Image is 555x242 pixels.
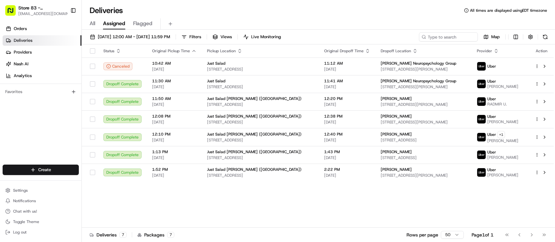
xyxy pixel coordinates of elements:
div: Deliveries [90,232,127,238]
span: [STREET_ADDRESS][PERSON_NAME] [381,102,466,107]
span: 11:12 AM [324,61,370,66]
span: Toggle Theme [13,219,39,224]
a: Nash AI [3,59,81,69]
span: [DATE] [152,120,197,125]
span: Analytics [14,73,32,79]
button: Store 83 - [GEOGRAPHIC_DATA] ([GEOGRAPHIC_DATA]) (Just Salad) [18,5,67,11]
span: [DATE] [324,120,370,125]
button: Notifications [3,196,79,205]
span: Just Salad [207,61,225,66]
span: [STREET_ADDRESS] [207,137,314,143]
span: [STREET_ADDRESS][PERSON_NAME] [381,84,466,89]
span: [PERSON_NAME] [487,84,518,89]
span: Uber [487,132,496,137]
span: Just Salad [207,78,225,84]
span: Views [220,34,232,40]
span: 11:30 AM [152,78,197,84]
p: Rows per page [407,232,438,238]
span: [DATE] [152,67,197,72]
button: [DATE] 12:00 AM - [DATE] 11:59 PM [87,32,173,41]
span: Just Salad [PERSON_NAME] ([GEOGRAPHIC_DATA]) [207,149,302,154]
span: 12:38 PM [324,114,370,119]
div: Action [535,48,548,54]
span: [PERSON_NAME] [381,149,412,154]
span: [STREET_ADDRESS] [207,102,314,107]
span: [DATE] [324,137,370,143]
button: Refresh [541,32,550,41]
span: [STREET_ADDRESS][PERSON_NAME] [381,120,466,125]
button: Filters [179,32,204,41]
span: [STREET_ADDRESS] [207,120,314,125]
img: uber-new-logo.jpeg [477,97,486,106]
img: uber-new-logo.jpeg [477,168,486,177]
span: Just Salad [PERSON_NAME] ([GEOGRAPHIC_DATA]) [207,114,302,119]
button: Settings [3,186,79,195]
button: Chat with us! [3,207,79,216]
span: 12:40 PM [324,132,370,137]
span: [STREET_ADDRESS] [207,173,314,178]
span: Uber [487,150,496,155]
input: Type to search [419,32,478,41]
button: +1 [497,131,505,138]
span: Settings [13,188,28,193]
span: Status [103,48,114,54]
div: Favorites [3,87,79,97]
span: Just Salad [PERSON_NAME] ([GEOGRAPHIC_DATA]) [207,96,302,101]
span: [DATE] [324,102,370,107]
span: 12:08 PM [152,114,197,119]
span: Dropoff Location [381,48,411,54]
img: uber-new-logo.jpeg [477,151,486,159]
a: Providers [3,47,81,57]
span: [DATE] [152,173,197,178]
span: Original Pickup Time [152,48,190,54]
img: uber-new-logo.jpeg [477,62,486,71]
span: 1:43 PM [324,149,370,154]
span: Provider [477,48,492,54]
span: [DATE] [324,84,370,89]
span: Original Dropoff Time [324,48,364,54]
span: [PERSON_NAME] [381,132,412,137]
a: Orders [3,24,81,34]
a: Analytics [3,71,81,81]
span: Assigned [103,20,125,27]
button: Create [3,165,79,175]
span: [STREET_ADDRESS] [207,67,314,72]
span: Just Salad [PERSON_NAME] ([GEOGRAPHIC_DATA]) [207,167,302,172]
h1: Deliveries [90,5,123,16]
span: Uber [487,64,496,69]
span: Flagged [133,20,152,27]
span: [DATE] [152,137,197,143]
div: 7 [167,232,174,238]
span: [PERSON_NAME] [487,138,518,143]
button: Map [480,32,503,41]
button: Live Monitoring [240,32,284,41]
span: [STREET_ADDRESS] [381,155,466,160]
span: [DATE] 12:00 AM - [DATE] 11:59 PM [98,34,170,40]
div: Packages [137,232,174,238]
span: Providers [14,49,32,55]
button: Canceled [103,62,132,70]
a: Deliveries [3,35,81,46]
span: All times are displayed using EDT timezone [470,8,547,13]
span: [DATE] [324,173,370,178]
span: Nash AI [14,61,28,67]
span: RADMIR U. [487,102,507,107]
img: uber-new-logo.jpeg [477,133,486,141]
button: Log out [3,228,79,237]
span: All [90,20,95,27]
button: [EMAIL_ADDRESS][DOMAIN_NAME] [18,11,74,16]
span: Uber [487,167,496,172]
span: Uber [487,114,496,119]
span: [DATE] [152,84,197,89]
span: Deliveries [14,38,32,43]
button: Views [210,32,235,41]
span: Map [491,34,500,40]
span: Just Salad [PERSON_NAME] ([GEOGRAPHIC_DATA]) [207,132,302,137]
span: [DATE] [324,67,370,72]
div: 7 [119,232,127,238]
span: 11:50 AM [152,96,197,101]
span: [PERSON_NAME] [487,172,518,178]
